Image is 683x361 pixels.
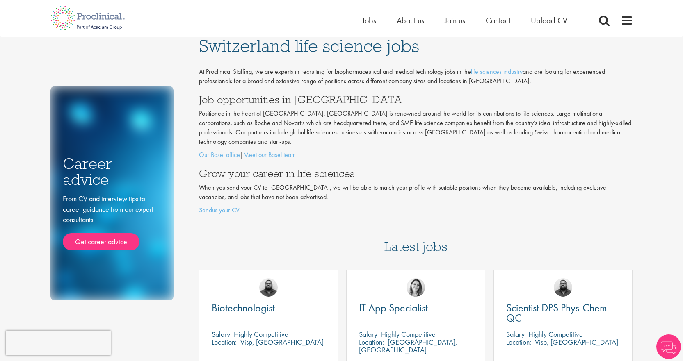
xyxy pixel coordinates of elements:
a: Join us [445,15,465,26]
span: Scientist DPS Phys-Chem QC [506,301,607,325]
p: [GEOGRAPHIC_DATA], [GEOGRAPHIC_DATA] [359,337,457,354]
p: Highly Competitive [528,329,583,339]
h3: Latest jobs [384,219,448,259]
span: Location: [506,337,531,347]
h3: Job opportunities in [GEOGRAPHIC_DATA] [199,94,633,105]
a: Jobs [362,15,376,26]
a: Contact [486,15,510,26]
p: Highly Competitive [234,329,288,339]
p: Visp, [GEOGRAPHIC_DATA] [240,337,324,347]
p: At Proclinical Staffing, we are experts in recruiting for biopharmaceutical and medical technolog... [199,67,633,86]
a: life sciences industry [471,67,523,76]
img: Nur Ergiydiren [407,278,425,297]
span: Salary [212,329,230,339]
a: Scientist DPS Phys-Chem QC [506,303,620,323]
span: Salary [506,329,525,339]
p: | [199,150,633,160]
span: Location: [359,337,384,347]
a: Get career advice [63,233,139,250]
img: Ashley Bennett [554,278,572,297]
iframe: reCAPTCHA [6,331,111,355]
h3: Career advice [63,156,161,187]
span: Switzerland life science jobs [199,35,419,57]
a: About us [397,15,424,26]
a: Meet our Basel team [243,150,296,159]
p: When you send your CV to [GEOGRAPHIC_DATA], we will be able to match your profile with suitable p... [199,183,633,202]
p: Positioned in the heart of [GEOGRAPHIC_DATA], [GEOGRAPHIC_DATA] is renowned around the world for ... [199,109,633,146]
p: Visp, [GEOGRAPHIC_DATA] [535,337,618,347]
p: Highly Competitive [381,329,436,339]
a: Our Basel office [199,150,240,159]
img: Ashley Bennett [259,278,278,297]
span: IT App Specialist [359,301,428,315]
h3: Grow your career in life sciences [199,168,633,179]
a: Upload CV [531,15,567,26]
span: Salary [359,329,377,339]
span: Biotechnologist [212,301,275,315]
img: Chatbot [656,334,681,359]
div: From CV and interview tips to career guidance from our expert consultants [63,193,161,250]
a: Biotechnologist [212,303,325,313]
a: IT App Specialist [359,303,473,313]
a: Sendus your CV [199,206,240,214]
span: Location: [212,337,237,347]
